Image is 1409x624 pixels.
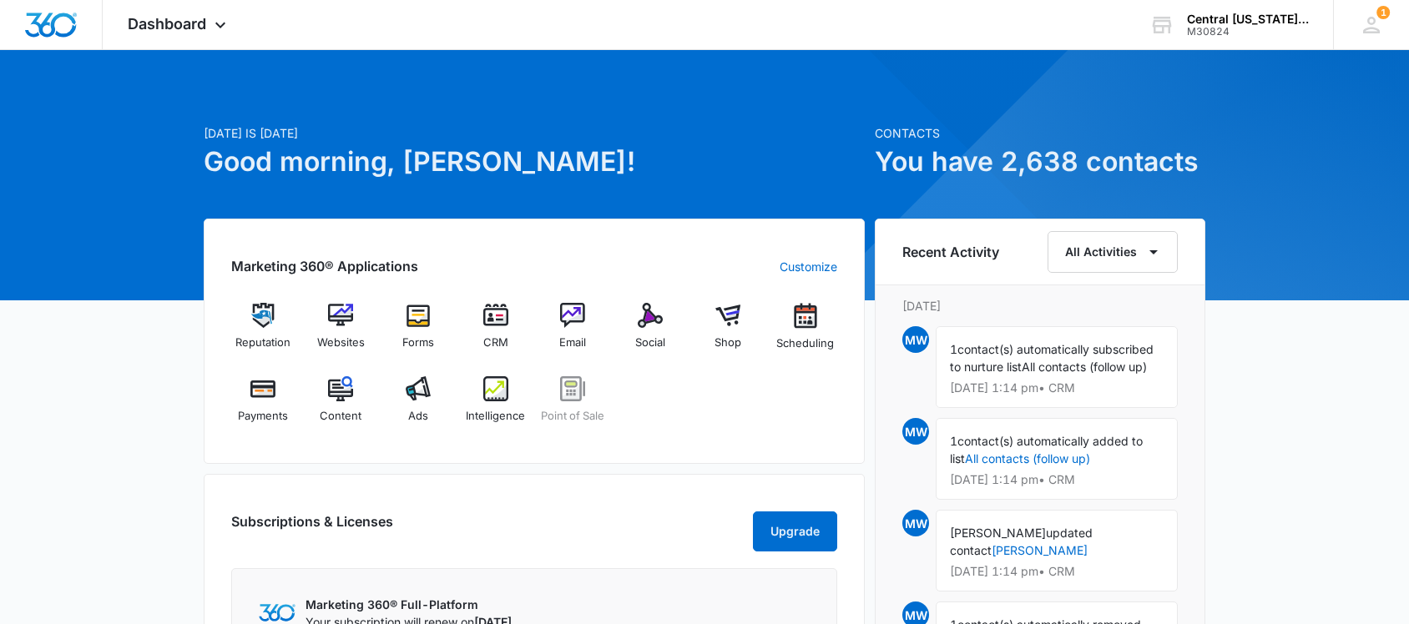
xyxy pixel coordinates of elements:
[238,408,288,425] span: Payments
[950,342,957,356] span: 1
[950,434,1143,465] span: contact(s) automatically added to list
[950,526,1046,540] span: [PERSON_NAME]
[715,335,741,351] span: Shop
[619,303,683,363] a: Social
[1022,360,1147,374] span: All contacts (follow up)
[1187,13,1309,26] div: account name
[776,335,834,352] span: Scheduling
[541,376,605,436] a: Point of Sale
[696,303,760,363] a: Shop
[1376,6,1390,19] div: notifications count
[559,335,586,351] span: Email
[902,418,929,445] span: MW
[463,376,528,436] a: Intelligence
[231,376,295,436] a: Payments
[1048,231,1178,273] button: All Activities
[235,335,290,351] span: Reputation
[231,511,393,545] h2: Subscriptions & Licenses
[386,376,451,436] a: Ads
[902,242,999,262] h6: Recent Activity
[1376,6,1390,19] span: 1
[1187,26,1309,38] div: account id
[259,604,295,621] img: Marketing 360 Logo
[309,303,373,363] a: Websites
[320,408,361,425] span: Content
[204,142,865,182] h1: Good morning, [PERSON_NAME]!
[635,335,665,351] span: Social
[541,408,604,425] span: Point of Sale
[231,303,295,363] a: Reputation
[231,256,418,276] h2: Marketing 360® Applications
[902,326,929,353] span: MW
[950,566,1164,577] p: [DATE] 1:14 pm • CRM
[950,342,1154,374] span: contact(s) automatically subscribed to nurture list
[402,335,434,351] span: Forms
[483,335,508,351] span: CRM
[463,303,528,363] a: CRM
[386,303,451,363] a: Forms
[950,474,1164,486] p: [DATE] 1:14 pm • CRM
[875,124,1205,142] p: Contacts
[902,510,929,536] span: MW
[950,434,957,448] span: 1
[466,408,525,425] span: Intelligence
[317,335,365,351] span: Websites
[306,596,512,613] p: Marketing 360® Full-Platform
[309,376,373,436] a: Content
[992,543,1088,557] a: [PERSON_NAME]
[541,303,605,363] a: Email
[773,303,837,363] a: Scheduling
[902,297,1178,315] p: [DATE]
[128,15,206,33] span: Dashboard
[408,408,428,425] span: Ads
[780,258,837,275] a: Customize
[875,142,1205,182] h1: You have 2,638 contacts
[950,382,1164,394] p: [DATE] 1:14 pm • CRM
[204,124,865,142] p: [DATE] is [DATE]
[965,451,1090,465] a: All contacts (follow up)
[753,511,837,551] button: Upgrade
